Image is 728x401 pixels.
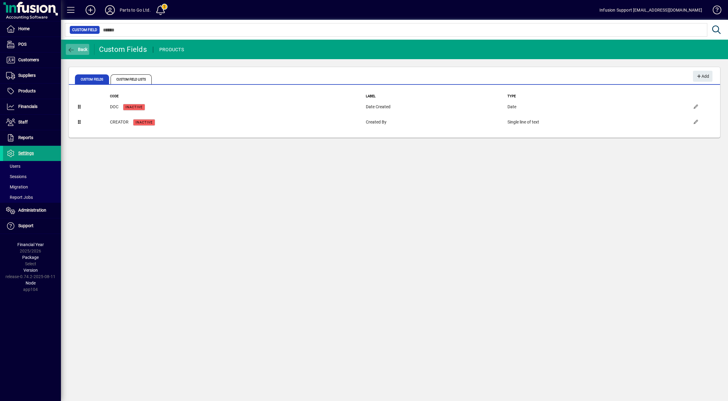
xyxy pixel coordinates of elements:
span: Inactive [125,105,143,109]
a: Migration [3,182,61,192]
td: Date Created [366,99,507,115]
span: Migration [6,184,28,189]
button: Profile [100,5,120,16]
span: Support [18,223,34,228]
button: Back [66,44,89,55]
td: DOC [110,99,366,115]
td: CREATOR [110,115,366,130]
a: Report Jobs [3,192,61,202]
span: Custom Field [72,27,97,33]
th: Code [110,94,366,99]
a: Knowledge Base [708,1,720,21]
button: Edit [688,115,703,130]
a: Support [3,218,61,234]
td: Date [507,99,688,115]
span: Financials [18,104,37,109]
a: Staff [3,115,61,130]
a: Suppliers [3,68,61,83]
span: Add [696,71,709,81]
div: Parts to Go Ltd. [120,5,151,15]
th: Label [366,94,507,99]
span: Home [18,26,30,31]
app-page-header-button: Back [61,44,94,55]
td: Created By [366,115,507,130]
span: Financial Year [17,242,44,247]
span: Settings [18,151,34,156]
span: Reports [18,135,33,140]
span: Sessions [6,174,27,179]
span: Products [18,88,36,93]
button: Add [81,5,100,16]
span: Node [26,281,36,285]
div: Custom Fields [99,45,147,54]
a: Users [3,161,61,171]
span: Package [22,255,39,260]
a: POS [3,37,61,52]
span: POS [18,42,27,47]
a: Products [3,84,61,99]
button: Add [693,71,712,82]
span: Inactive [136,120,153,124]
a: Home [3,21,61,37]
div: PRODUCTS [159,45,184,55]
button: Edit [688,100,703,114]
span: Version [23,268,38,273]
span: Report Jobs [6,195,33,200]
span: Custom Fields [75,74,109,84]
a: Administration [3,203,61,218]
a: Sessions [3,171,61,182]
span: Back [67,47,88,52]
a: Reports [3,130,61,145]
span: Suppliers [18,73,36,78]
span: Staff [18,120,28,124]
span: Custom Field Lists [111,74,152,84]
td: Single line of text [507,115,688,130]
span: Users [6,164,20,169]
span: Administration [18,208,46,213]
th: Type [507,94,688,99]
div: Infusion Support [EMAIL_ADDRESS][DOMAIN_NAME] [599,5,702,15]
a: Financials [3,99,61,114]
a: Customers [3,52,61,68]
span: Customers [18,57,39,62]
